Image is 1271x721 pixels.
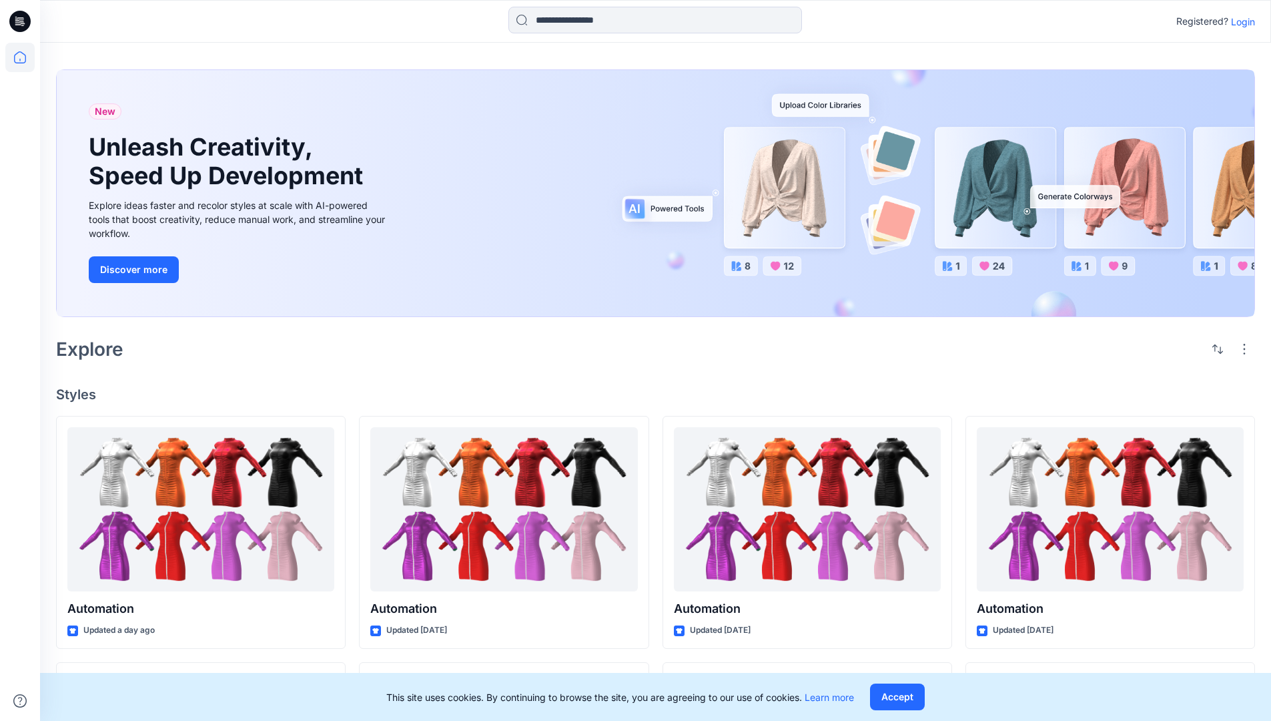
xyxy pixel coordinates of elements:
[95,103,115,119] span: New
[83,624,155,638] p: Updated a day ago
[1176,13,1228,29] p: Registered?
[56,387,1255,403] h4: Styles
[67,427,334,592] a: Automation
[386,690,854,704] p: This site uses cookies. By continuing to browse the site, you are agreeing to our use of cookies.
[870,684,925,710] button: Accept
[977,427,1244,592] a: Automation
[993,624,1053,638] p: Updated [DATE]
[89,198,389,240] div: Explore ideas faster and recolor styles at scale with AI-powered tools that boost creativity, red...
[56,338,123,360] h2: Explore
[805,692,854,703] a: Learn more
[674,599,941,618] p: Automation
[386,624,447,638] p: Updated [DATE]
[89,256,179,283] button: Discover more
[977,599,1244,618] p: Automation
[67,599,334,618] p: Automation
[690,624,751,638] p: Updated [DATE]
[674,427,941,592] a: Automation
[370,427,637,592] a: Automation
[370,599,637,618] p: Automation
[89,133,369,190] h1: Unleash Creativity, Speed Up Development
[89,256,389,283] a: Discover more
[1231,15,1255,29] p: Login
